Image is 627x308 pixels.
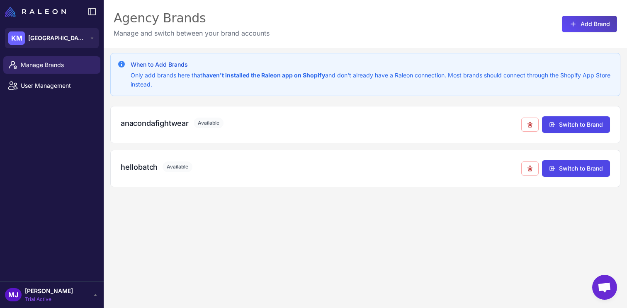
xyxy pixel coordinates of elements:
strong: haven't installed the Raleon app on Shopify [202,72,325,79]
h3: hellobatch [121,161,158,173]
button: Remove from agency [521,161,539,176]
button: KM[GEOGRAPHIC_DATA] [5,28,99,48]
a: User Management [3,77,100,94]
span: Trial Active [25,296,73,303]
span: Available [163,161,192,172]
p: Manage and switch between your brand accounts [114,28,270,38]
span: Manage Brands [21,60,94,70]
div: Agency Brands [114,10,270,26]
span: [PERSON_NAME] [25,286,73,296]
span: User Management [21,81,94,90]
img: Raleon Logo [5,7,66,17]
div: Open chat [592,275,617,300]
span: Available [194,118,224,128]
button: Switch to Brand [542,160,610,177]
button: Remove from agency [521,118,539,132]
p: Only add brands here that and don't already have a Raleon connection. Most brands should connect ... [131,71,613,89]
button: Switch to Brand [542,116,610,133]
span: [GEOGRAPHIC_DATA] [28,34,86,43]
a: Raleon Logo [5,7,69,17]
button: Add Brand [562,16,617,32]
h3: When to Add Brands [131,60,613,69]
h3: anacondafightwear [121,118,189,129]
a: Manage Brands [3,56,100,74]
div: MJ [5,288,22,301]
div: KM [8,31,25,45]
